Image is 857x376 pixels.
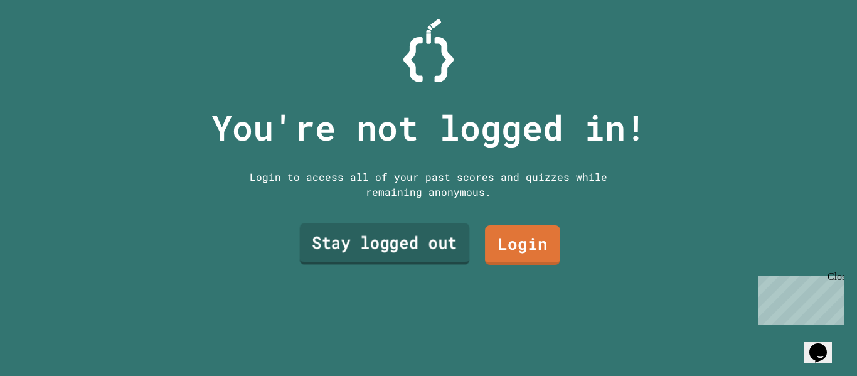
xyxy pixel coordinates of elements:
img: Logo.svg [403,19,454,82]
a: Stay logged out [300,223,470,265]
iframe: chat widget [753,271,844,325]
div: Chat with us now!Close [5,5,87,80]
p: You're not logged in! [211,102,646,154]
div: Login to access all of your past scores and quizzes while remaining anonymous. [240,169,617,200]
iframe: chat widget [804,326,844,363]
a: Login [485,225,560,265]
